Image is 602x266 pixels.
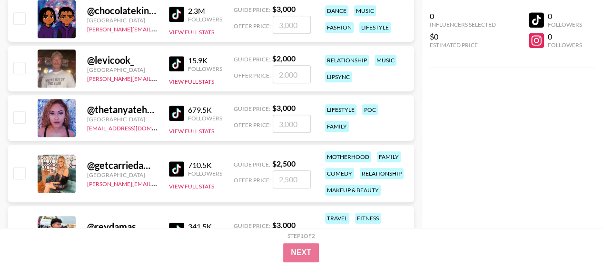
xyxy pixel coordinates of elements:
span: Guide Price: [234,222,270,229]
div: music [375,55,396,66]
div: music [354,5,376,16]
img: TikTok [169,106,184,121]
div: family [325,121,349,132]
div: $0 [430,32,496,41]
div: Influencers Selected [430,21,496,28]
button: Next [283,243,319,262]
div: Followers [188,65,222,72]
a: [PERSON_NAME][EMAIL_ADDRESS][DOMAIN_NAME] [87,73,228,82]
div: lifestyle [359,22,391,33]
a: [PERSON_NAME][EMAIL_ADDRESS][PERSON_NAME][DOMAIN_NAME] [87,178,273,187]
strong: $ 2,500 [272,159,296,168]
div: 2.3M [188,6,222,16]
span: Offer Price: [234,72,271,79]
span: Guide Price: [234,161,270,168]
button: View Full Stats [169,183,214,190]
div: makeup & beauty [325,185,381,196]
input: 2,500 [273,170,311,188]
strong: $ 3,000 [272,4,296,13]
div: Followers [188,170,222,177]
div: 679.5K [188,105,222,115]
span: Guide Price: [234,56,270,63]
div: @ chocolatekings_ [87,5,158,17]
input: 3,000 [273,16,311,34]
div: comedy [325,168,354,179]
strong: $ 3,000 [272,103,296,112]
div: Followers [188,16,222,23]
div: dance [325,5,348,16]
div: Estimated Price [430,41,496,49]
strong: $ 3,000 [272,220,296,229]
span: Offer Price: [234,121,271,128]
div: Followers [188,115,222,122]
iframe: Drift Widget Chat Controller [554,218,591,255]
div: [GEOGRAPHIC_DATA] [87,17,158,24]
img: TikTok [169,161,184,177]
div: @ levicook_ [87,54,158,66]
div: [GEOGRAPHIC_DATA] [87,116,158,123]
div: Followers [548,21,582,28]
span: Offer Price: [234,22,271,30]
img: TikTok [169,56,184,71]
button: View Full Stats [169,29,214,36]
a: [PERSON_NAME][EMAIL_ADDRESS][DOMAIN_NAME] [87,24,228,33]
div: poc [362,104,378,115]
div: lifestyle [325,104,356,115]
div: motherhood [325,151,371,162]
div: fashion [325,22,354,33]
span: Guide Price: [234,105,270,112]
div: 710.5K [188,160,222,170]
div: Step 1 of 2 [287,232,315,239]
div: [GEOGRAPHIC_DATA] [87,171,158,178]
div: lipsync [325,71,352,82]
div: family [377,151,401,162]
div: 0 [548,11,582,21]
div: travel [325,213,349,224]
strong: $ 2,000 [272,54,296,63]
img: TikTok [169,223,184,238]
div: 341.5K [188,222,222,231]
div: 0 [548,32,582,41]
div: @ reydamas [87,221,158,233]
span: Guide Price: [234,6,270,13]
button: View Full Stats [169,78,214,85]
div: fitness [355,213,381,224]
div: [GEOGRAPHIC_DATA] [87,66,158,73]
img: TikTok [169,7,184,22]
input: 2,000 [273,65,311,83]
div: @ thetanyatehanna [87,104,158,116]
button: View Full Stats [169,128,214,135]
div: Followers [548,41,582,49]
a: [EMAIL_ADDRESS][DOMAIN_NAME] [87,123,183,132]
div: 0 [430,11,496,21]
input: 3,000 [273,115,311,133]
div: 15.9K [188,56,222,65]
span: Offer Price: [234,177,271,184]
div: @ getcarriedawayy [87,159,158,171]
div: relationship [325,55,369,66]
div: relationship [360,168,404,179]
